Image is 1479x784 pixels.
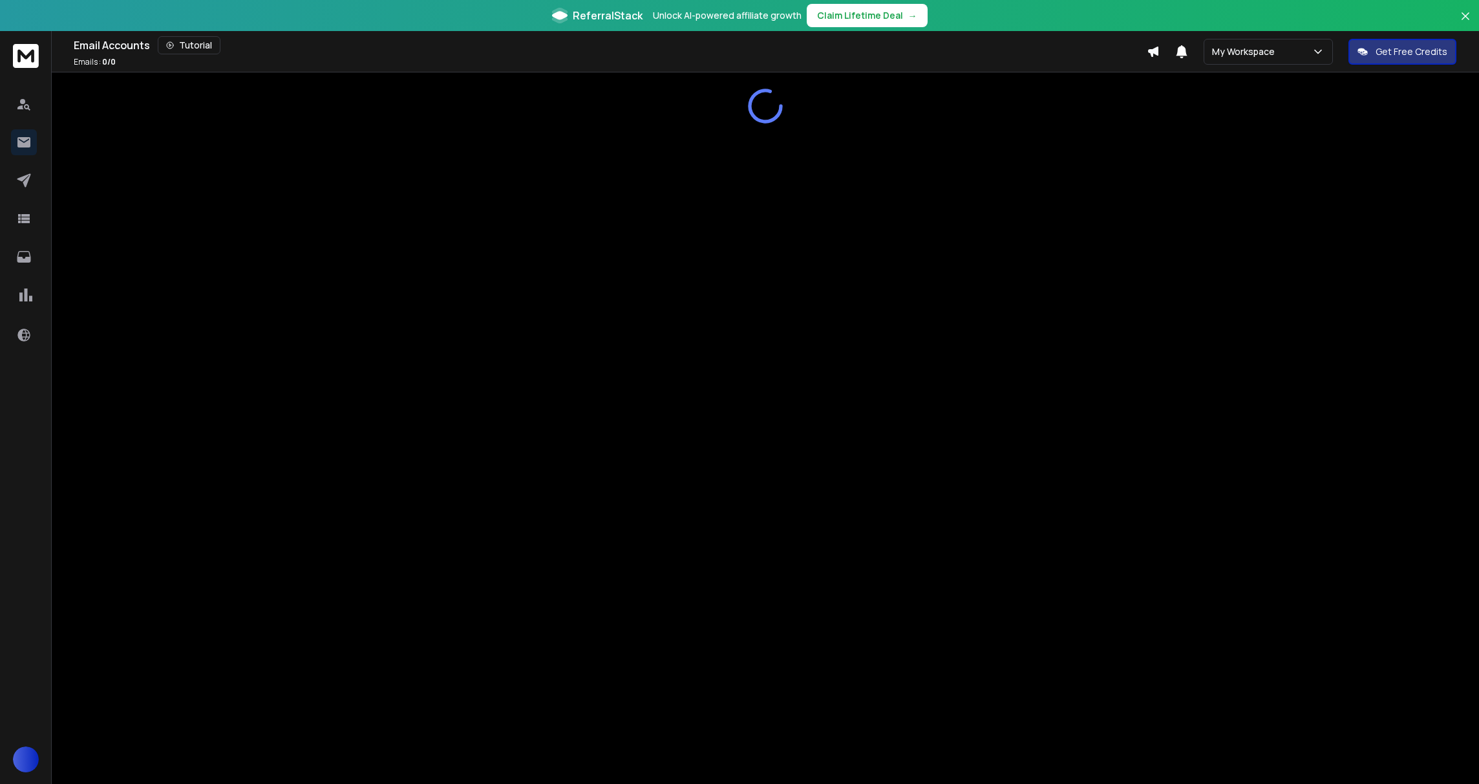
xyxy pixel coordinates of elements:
button: Get Free Credits [1348,39,1456,65]
p: My Workspace [1212,45,1280,58]
span: → [908,9,917,22]
p: Unlock AI-powered affiliate growth [653,9,802,22]
button: Close banner [1457,8,1474,39]
span: ReferralStack [573,8,643,23]
button: Claim Lifetime Deal→ [807,4,928,27]
p: Get Free Credits [1376,45,1447,58]
span: 0 / 0 [102,56,116,67]
button: Tutorial [158,36,220,54]
p: Emails : [74,57,116,67]
div: Email Accounts [74,36,1147,54]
